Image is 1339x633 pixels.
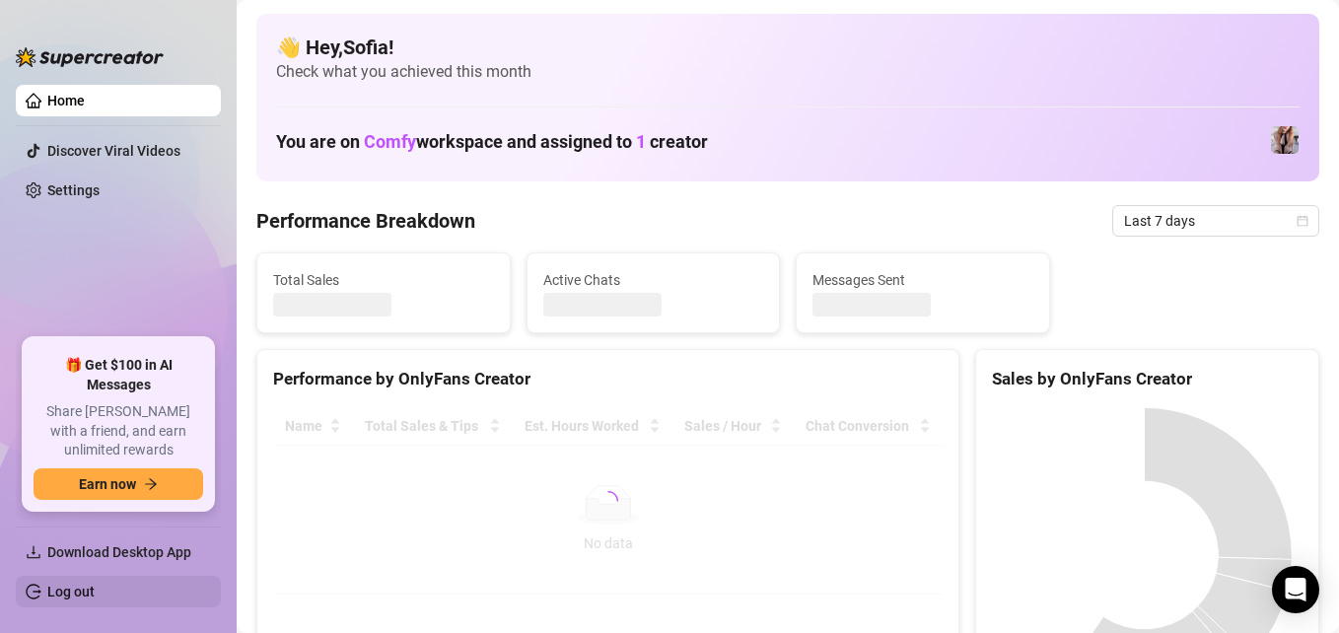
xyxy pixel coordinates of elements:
span: loading [598,490,619,512]
span: 🎁 Get $100 in AI Messages [34,356,203,394]
span: Comfy [364,131,416,152]
span: Total Sales [273,269,494,291]
div: Sales by OnlyFans Creator [992,366,1303,392]
h4: 👋 Hey, Sofia ! [276,34,1300,61]
span: Earn now [79,476,136,492]
span: Check what you achieved this month [276,61,1300,83]
img: 𝗖𝗢𝗖𝗞 [1271,126,1299,154]
span: Share [PERSON_NAME] with a friend, and earn unlimited rewards [34,402,203,460]
a: Discover Viral Videos [47,143,180,159]
span: download [26,544,41,560]
span: 1 [636,131,646,152]
span: arrow-right [144,477,158,491]
a: Home [47,93,85,108]
a: Settings [47,182,100,198]
span: Download Desktop App [47,544,191,560]
span: Messages Sent [812,269,1033,291]
span: calendar [1297,215,1308,227]
a: Log out [47,584,95,599]
h4: Performance Breakdown [256,207,475,235]
div: Open Intercom Messenger [1272,566,1319,613]
h1: You are on workspace and assigned to creator [276,131,708,153]
span: Active Chats [543,269,764,291]
img: logo-BBDzfeDw.svg [16,47,164,67]
span: Last 7 days [1124,206,1307,236]
button: Earn nowarrow-right [34,468,203,500]
div: Performance by OnlyFans Creator [273,366,943,392]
